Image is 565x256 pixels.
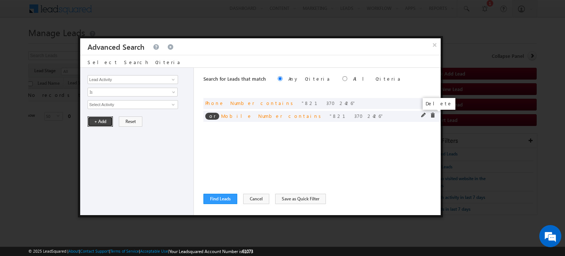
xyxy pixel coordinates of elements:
span: Search for Leads that match [203,76,266,82]
span: contains [288,113,324,119]
a: Contact Support [80,249,109,253]
input: Type to Search [88,75,178,84]
a: Is [88,88,178,97]
button: Save as Quick Filter [275,194,326,204]
span: or [205,113,219,120]
span: 8213702426 [302,100,356,106]
input: Type to Search [88,100,178,109]
div: Delete [423,98,455,110]
span: Mobile Number [221,113,282,119]
div: Chat with us now [38,39,124,48]
button: + Add [88,116,113,127]
span: © 2025 LeadSquared | | | | | [28,248,253,255]
span: Phone Number [205,100,255,106]
button: × [429,38,441,51]
button: Reset [119,116,142,127]
span: 61073 [242,249,253,254]
div: Minimize live chat window [121,4,138,21]
label: All Criteria [353,76,401,82]
a: Show All Items [168,101,177,108]
span: Select Search Criteria [88,59,181,65]
span: Your Leadsquared Account Number is [169,249,253,254]
span: contains [260,100,296,106]
a: About [68,249,79,253]
img: d_60004797649_company_0_60004797649 [13,39,31,48]
button: Cancel [243,194,269,204]
a: Terms of Service [110,249,139,253]
label: Any Criteria [288,76,331,82]
span: 8213702426 [330,113,384,119]
textarea: Type your message and hit 'Enter' [10,68,134,194]
a: Show All Items [168,76,177,83]
h3: Advanced Search [88,38,145,55]
a: Acceptable Use [140,249,168,253]
button: Find Leads [203,194,237,204]
span: Is [88,89,168,95]
em: Start Chat [100,200,134,210]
